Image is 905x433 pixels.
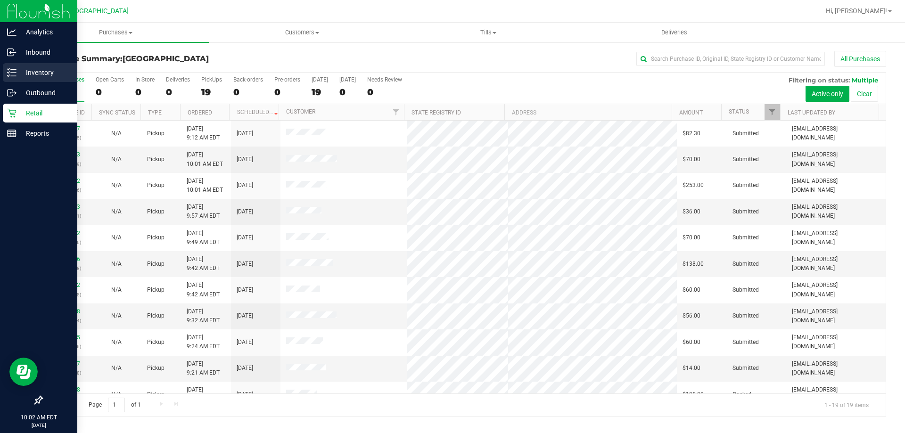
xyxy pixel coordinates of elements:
[54,360,80,367] a: 12013127
[187,333,220,351] span: [DATE] 9:24 AM EDT
[111,390,122,399] button: N/A
[111,129,122,138] button: N/A
[806,86,849,102] button: Active only
[111,312,122,319] span: Not Applicable
[834,51,886,67] button: All Purchases
[111,365,122,371] span: Not Applicable
[148,109,162,116] a: Type
[792,281,880,299] span: [EMAIL_ADDRESS][DOMAIN_NAME]
[147,181,165,190] span: Pickup
[792,177,880,195] span: [EMAIL_ADDRESS][DOMAIN_NAME]
[54,178,80,184] a: 12013462
[54,308,80,315] a: 12013228
[732,260,759,269] span: Submitted
[99,109,135,116] a: Sync Status
[683,207,700,216] span: $36.00
[187,385,220,403] span: [DATE] 8:59 AM EDT
[111,156,122,163] span: Not Applicable
[388,104,404,120] a: Filter
[187,281,220,299] span: [DATE] 9:42 AM EDT
[237,390,253,399] span: [DATE]
[312,87,328,98] div: 19
[23,28,209,37] span: Purchases
[54,151,80,158] a: 12013463
[187,307,220,325] span: [DATE] 9:32 AM EDT
[54,204,80,210] a: 12013433
[792,359,880,377] span: [EMAIL_ADDRESS][DOMAIN_NAME]
[732,181,759,190] span: Submitted
[649,28,700,37] span: Deliveries
[237,286,253,294] span: [DATE]
[7,108,16,118] inline-svg: Retail
[636,52,825,66] input: Search Purchase ID, Original ID, State Registry ID or Customer Name...
[237,364,253,373] span: [DATE]
[96,76,124,83] div: Open Carts
[792,150,880,168] span: [EMAIL_ADDRESS][DOMAIN_NAME]
[233,76,263,83] div: Back-orders
[16,87,73,98] p: Outbound
[411,109,461,116] a: State Registry ID
[792,385,880,403] span: [EMAIL_ADDRESS][DOMAIN_NAME]
[111,182,122,188] span: Not Applicable
[147,155,165,164] span: Pickup
[111,364,122,373] button: N/A
[166,87,190,98] div: 0
[732,338,759,347] span: Submitted
[851,86,878,102] button: Clear
[789,76,850,84] span: Filtering on status:
[54,125,80,132] a: 12013047
[683,181,704,190] span: $253.00
[683,260,704,269] span: $138.00
[147,390,165,399] span: Pickup
[54,230,80,237] a: 12013362
[111,338,122,347] button: N/A
[395,28,581,37] span: Tills
[16,47,73,58] p: Inbound
[792,203,880,221] span: [EMAIL_ADDRESS][DOMAIN_NAME]
[81,398,148,412] span: Page of 1
[111,286,122,294] button: N/A
[233,87,263,98] div: 0
[111,286,122,293] span: Not Applicable
[187,124,220,142] span: [DATE] 9:12 AM EDT
[111,130,122,137] span: Not Applicable
[504,104,672,121] th: Address
[7,27,16,37] inline-svg: Analytics
[111,339,122,345] span: Not Applicable
[16,128,73,139] p: Reports
[111,181,122,190] button: N/A
[147,364,165,373] span: Pickup
[16,107,73,119] p: Retail
[111,391,122,398] span: Not Applicable
[23,23,209,42] a: Purchases
[339,76,356,83] div: [DATE]
[732,390,751,399] span: Packed
[7,88,16,98] inline-svg: Outbound
[732,286,759,294] span: Submitted
[683,338,700,347] span: $60.00
[111,261,122,267] span: Not Applicable
[581,23,767,42] a: Deliveries
[201,76,222,83] div: PickUps
[4,422,73,429] p: [DATE]
[792,255,880,273] span: [EMAIL_ADDRESS][DOMAIN_NAME]
[41,55,323,63] h3: Purchase Summary:
[147,286,165,294] span: Pickup
[135,76,155,83] div: In Store
[16,67,73,78] p: Inventory
[732,129,759,138] span: Submitted
[187,255,220,273] span: [DATE] 9:42 AM EDT
[395,23,581,42] a: Tills
[792,124,880,142] span: [EMAIL_ADDRESS][DOMAIN_NAME]
[683,364,700,373] span: $14.00
[9,358,38,386] iframe: Resource center
[54,334,80,341] a: 12013155
[111,207,122,216] button: N/A
[237,129,253,138] span: [DATE]
[166,76,190,83] div: Deliveries
[274,87,300,98] div: 0
[237,181,253,190] span: [DATE]
[209,23,395,42] a: Customers
[274,76,300,83] div: Pre-orders
[54,256,80,262] a: 12013316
